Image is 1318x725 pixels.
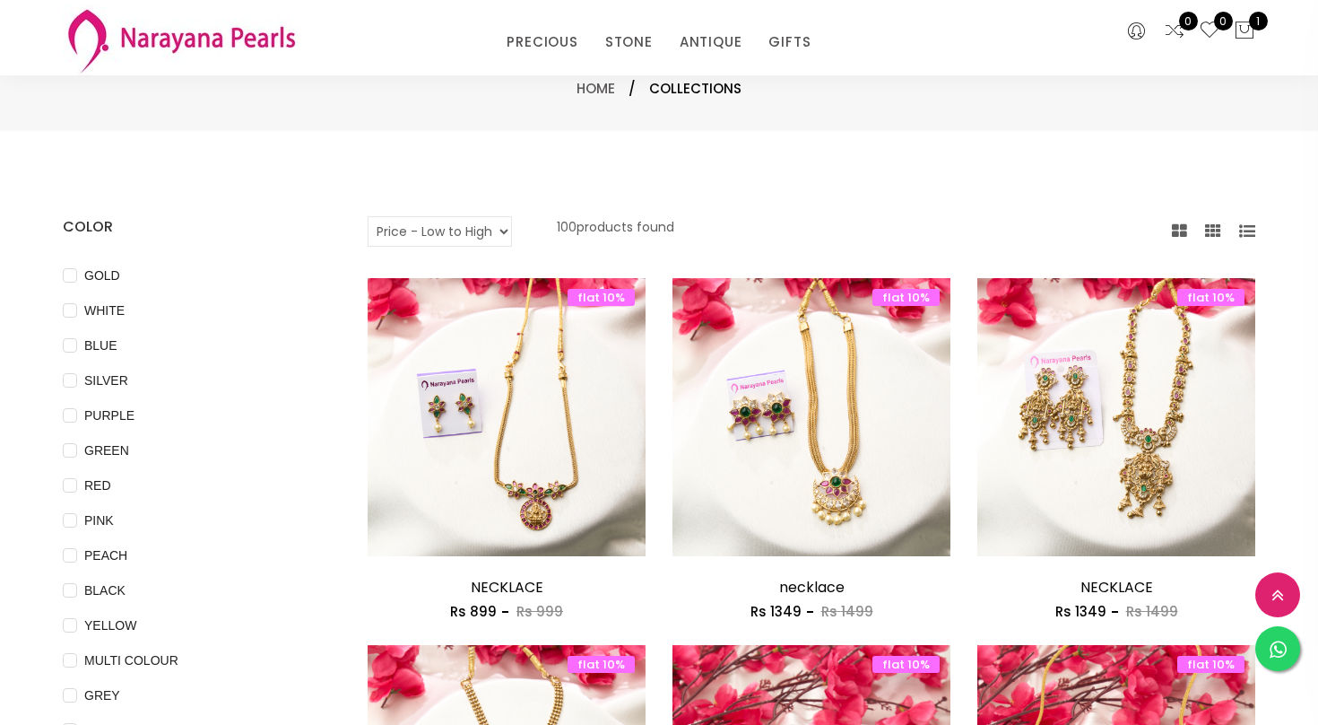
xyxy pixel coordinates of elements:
[77,476,118,495] span: RED
[557,216,674,247] p: 100 products found
[1179,12,1198,31] span: 0
[1234,20,1255,43] button: 1
[77,266,127,285] span: GOLD
[568,289,635,306] span: flat 10%
[507,29,577,56] a: PRECIOUS
[768,29,811,56] a: GIFTS
[680,29,742,56] a: ANTIQUE
[77,511,121,530] span: PINK
[1055,602,1106,621] span: Rs 1349
[577,79,615,98] a: Home
[77,371,135,390] span: SILVER
[77,406,142,425] span: PURPLE
[779,577,845,598] a: necklace
[1177,289,1244,306] span: flat 10%
[1126,602,1178,621] span: Rs 1499
[516,602,563,621] span: Rs 999
[1177,656,1244,673] span: flat 10%
[605,29,653,56] a: STONE
[821,602,873,621] span: Rs 1499
[63,216,314,238] h4: COLOR
[629,78,636,100] span: /
[77,546,134,565] span: PEACH
[77,581,133,600] span: BLACK
[872,656,940,673] span: flat 10%
[77,686,127,705] span: GREY
[1080,577,1153,598] a: NECKLACE
[568,656,635,673] span: flat 10%
[1199,20,1220,43] a: 0
[450,602,497,621] span: Rs 899
[77,441,136,460] span: GREEN
[77,651,186,670] span: MULTI COLOUR
[77,616,143,635] span: YELLOW
[1249,12,1268,31] span: 1
[77,301,132,320] span: WHITE
[1164,20,1185,43] a: 0
[471,577,543,598] a: NECKLACE
[649,78,741,100] span: Collections
[77,336,125,355] span: BLUE
[1214,12,1233,31] span: 0
[750,602,802,621] span: Rs 1349
[872,289,940,306] span: flat 10%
